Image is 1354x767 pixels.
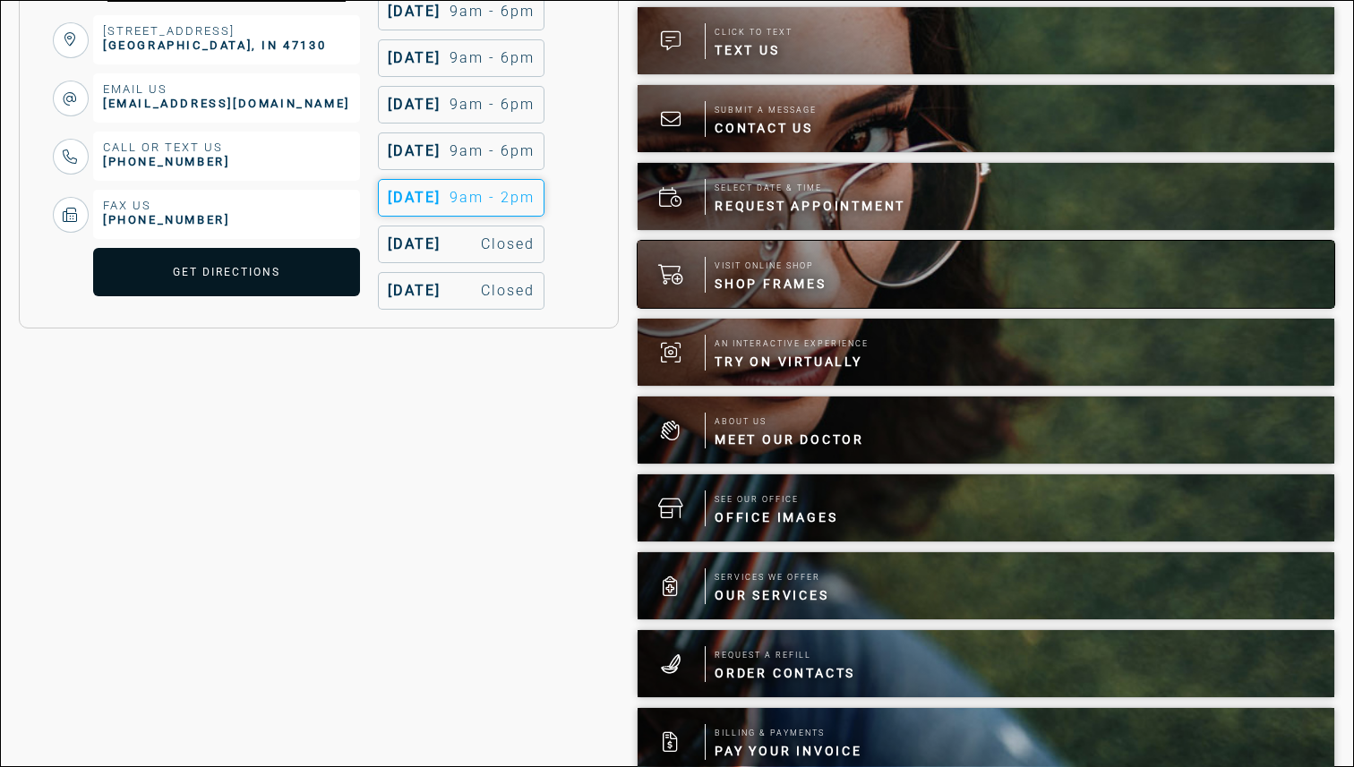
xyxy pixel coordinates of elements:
a: Visit Online Shop Shop Frames [637,240,1335,309]
a: Request A Refill Order Contacts [637,629,1335,698]
span: Request Appointment [715,197,905,215]
a: About Us Meet Our Doctor [637,396,1335,464]
a: Get Directions [93,248,360,296]
span: [DATE] [388,235,441,253]
span: 9am - 2pm [441,189,535,207]
span: Office Images [715,508,837,526]
span: Try On Virtually [715,353,869,371]
a: An Interactive Experience Try On Virtually [637,318,1335,387]
span: Email Us [103,83,350,95]
span: 9am - 6pm [441,3,535,21]
span: An Interactive Experience [715,335,869,353]
a: Fax Us [PHONE_NUMBER] [93,190,360,239]
span: [GEOGRAPHIC_DATA], IN 47130 [103,37,326,55]
span: Closed [472,235,535,253]
a: Click to Text Text Us [637,6,1335,75]
span: 9am - 6pm [441,49,535,67]
span: Visit Online Shop [715,257,827,275]
a: See Our Office Office Images [637,473,1335,542]
span: Click to Text [715,23,793,41]
span: [DATE] [388,96,441,114]
span: Submit a Message [715,101,817,119]
a: [STREET_ADDRESS] [GEOGRAPHIC_DATA], IN 47130 [93,15,360,64]
span: Fax Us [103,200,229,211]
span: Billing & Payments [715,724,862,742]
span: [PHONE_NUMBER] [103,153,229,171]
span: [PHONE_NUMBER] [103,211,229,229]
span: Services We Offer [715,568,829,586]
span: Get Directions [173,266,280,278]
span: Shop Frames [715,275,827,293]
span: [DATE] [388,189,441,207]
span: [DATE] [388,142,441,160]
span: Our Services [715,586,829,604]
span: [EMAIL_ADDRESS][DOMAIN_NAME] [103,95,350,113]
span: [STREET_ADDRESS] [103,25,326,37]
span: 9am - 6pm [441,142,535,160]
a: Call or Text Us [PHONE_NUMBER] [93,132,360,181]
a: Email Us [EMAIL_ADDRESS][DOMAIN_NAME] [93,73,360,123]
span: Text Us [715,41,793,59]
span: Pay Your Invoice [715,742,862,760]
span: Request A Refill [715,646,855,664]
span: Closed [472,282,535,300]
span: Order Contacts [715,664,855,682]
span: 9am - 6pm [441,96,535,114]
span: Call or Text Us [103,141,229,153]
span: Contact Us [715,119,817,137]
span: See Our Office [715,490,837,508]
a: Select Date & Time Request Appointment [637,162,1335,231]
a: Submit a Message Contact Us [637,84,1335,153]
span: [DATE] [388,49,441,67]
span: [DATE] [388,282,441,300]
span: Select Date & Time [715,179,905,197]
a: Services We Offer Our Services [637,551,1335,620]
span: About Us [715,413,864,430]
span: Meet Our Doctor [715,430,864,448]
span: [DATE] [388,3,441,21]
